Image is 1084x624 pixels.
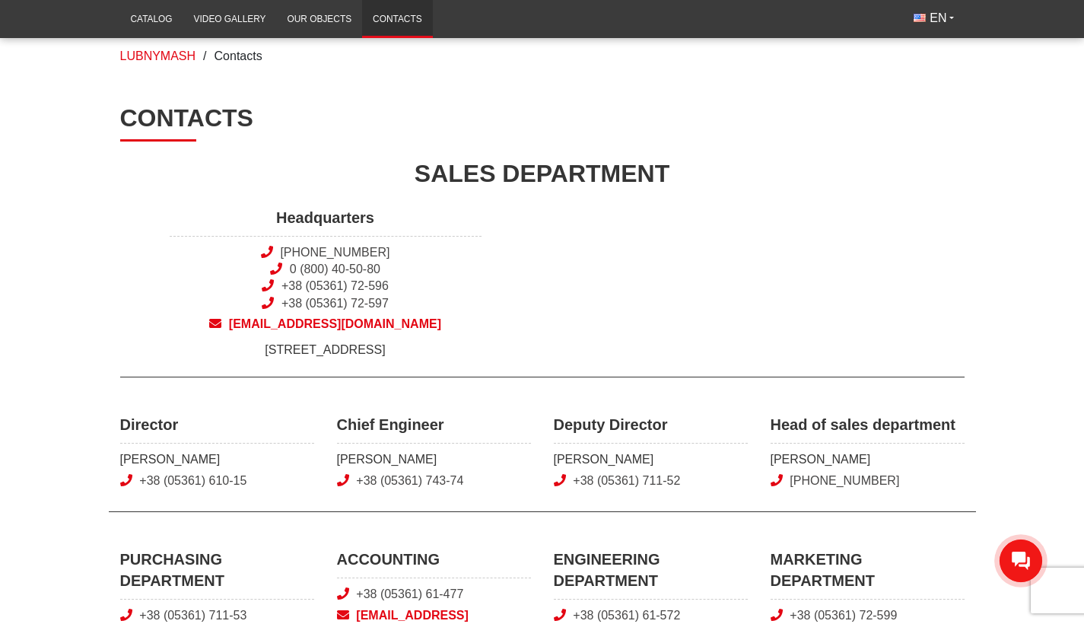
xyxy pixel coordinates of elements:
[120,414,314,444] span: Director
[356,474,463,487] a: +38 (05361) 743-74
[120,549,314,600] span: PURCHASING DEPARTMENT
[790,474,899,487] a: [PHONE_NUMBER]
[170,316,482,333] a: [EMAIL_ADDRESS][DOMAIN_NAME]
[790,609,897,622] a: +38 (05361) 72-599
[337,451,531,468] span: [PERSON_NAME]
[170,342,482,358] span: [STREET_ADDRESS]
[120,451,314,468] span: [PERSON_NAME]
[290,263,380,275] a: 0 (800) 40-50-80
[914,14,926,22] img: English
[183,5,277,34] a: Video gallery
[120,5,183,34] a: Catalog
[554,414,748,444] span: Deputy Director
[170,207,482,237] span: Headquarters
[573,609,680,622] a: +38 (05361) 61-572
[903,5,964,32] button: EN
[281,279,389,292] a: +38 (05361) 72-596
[277,5,363,34] a: Our objects
[215,49,262,62] span: Contacts
[203,49,206,62] span: /
[337,414,531,444] span: Chief Engineer
[337,549,531,578] span: ACCOUNTING
[120,49,196,62] a: LUBNYMASH
[930,10,946,27] span: EN
[554,451,748,468] span: [PERSON_NAME]
[139,609,246,622] a: +38 (05361) 711-53
[281,297,389,310] a: +38 (05361) 72-597
[573,474,680,487] a: +38 (05361) 711-52
[362,5,433,34] a: Contacts
[771,451,965,468] span: [PERSON_NAME]
[139,474,246,487] a: +38 (05361) 610-15
[771,549,965,600] span: MARKETING DEPARTMENT
[771,414,965,444] span: Head of sales department
[120,103,965,142] h1: Contacts
[280,246,389,259] a: [PHONE_NUMBER]
[120,157,965,191] div: SALES DEPARTMENT
[554,549,748,600] span: ENGINEERING DEPARTMENT
[356,587,463,600] a: +38 (05361) 61-477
